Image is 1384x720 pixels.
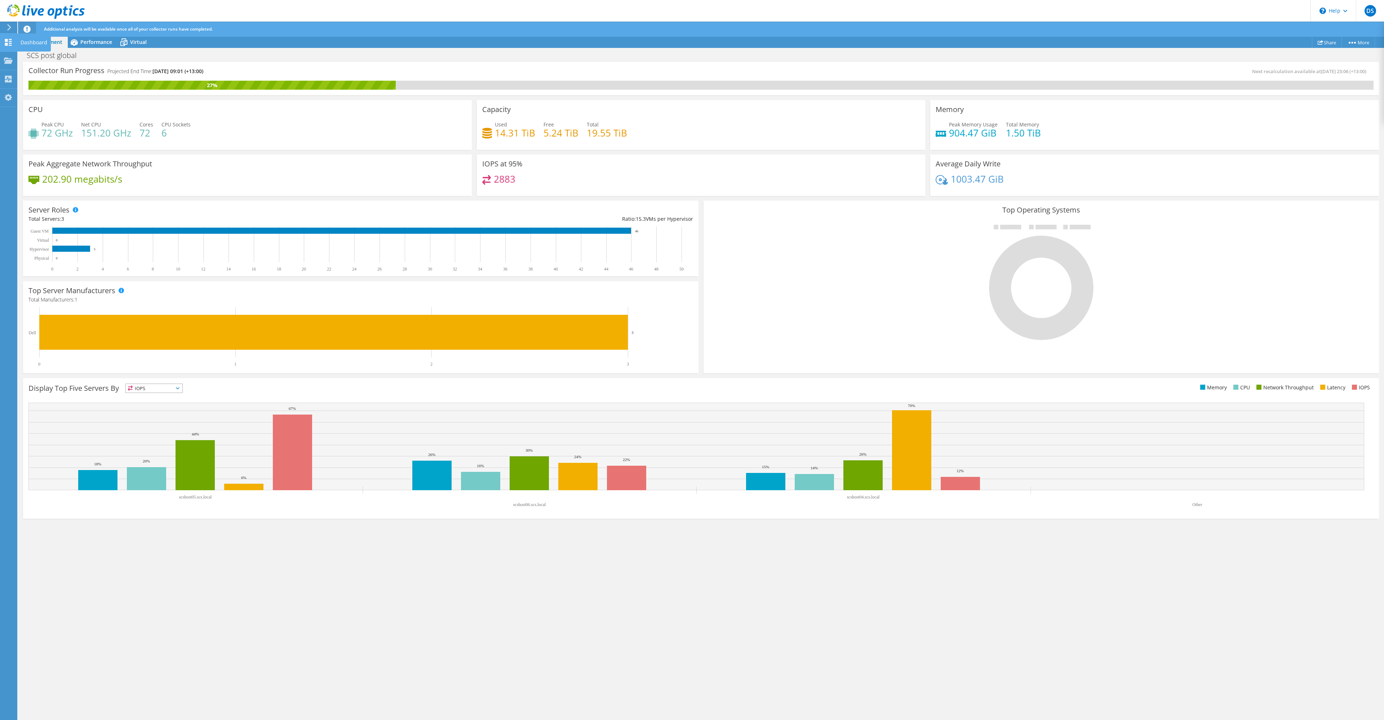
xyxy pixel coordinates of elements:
h1: SCS post global [23,52,88,59]
span: [DATE] 23:06 (+13:00) [1321,68,1366,75]
span: Free [544,121,554,128]
li: CPU [1232,384,1250,392]
text: 67% [289,406,296,411]
h4: 151.20 GHz [81,129,131,137]
text: 40 [554,267,558,272]
text: 3 [94,247,96,251]
text: 20 [302,267,306,272]
h3: Capacity [482,106,511,113]
div: Total Servers: [28,215,361,223]
h4: 202.90 megabits/s [42,175,122,183]
text: 2 [430,362,432,367]
a: Share [1312,37,1342,48]
text: scshost06.scs.local [513,502,546,507]
text: 3 [627,362,629,367]
li: Memory [1198,384,1227,392]
text: 22% [623,457,630,462]
text: 36 [503,267,507,272]
h4: 1.50 TiB [1006,129,1041,137]
span: CPU Sockets [161,121,191,128]
text: 44% [192,432,199,436]
text: 3 [631,330,634,335]
text: Virtual [37,238,49,243]
h4: 14.31 TiB [495,129,535,137]
span: IOPS [126,384,182,393]
text: 32 [453,267,457,272]
h3: Peak Aggregate Network Throughput [28,160,152,168]
span: [DATE] 09:01 (+13:00) [152,68,203,75]
text: 46 [629,267,633,272]
h3: CPU [28,106,43,113]
h4: 904.47 GiB [949,129,998,137]
text: 30% [525,448,533,452]
h4: 72 GHz [41,129,73,137]
svg: \n [1319,8,1326,14]
text: 6 [127,267,129,272]
text: 44 [604,267,608,272]
text: 1 [234,362,236,367]
text: 12 [201,267,205,272]
h4: 72 [139,129,153,137]
span: 15.3 [636,215,646,222]
text: Guest VM [31,229,49,234]
h4: 1003.47 GiB [951,175,1004,183]
text: 28 [403,267,407,272]
h4: Projected End Time: [107,67,203,75]
text: 24 [352,267,356,272]
text: 20% [143,459,150,463]
text: 0 [51,267,53,272]
span: 3 [61,215,64,222]
text: scshost04.scs.local [847,495,880,500]
text: 42 [579,267,583,272]
text: 18% [94,462,101,466]
text: scshost05.scs.local [179,495,212,500]
text: 2 [76,267,79,272]
h3: Average Daily Write [936,160,1001,168]
h3: Top Operating Systems [709,206,1374,214]
div: 27% [28,81,396,89]
text: 8 [152,267,154,272]
text: 16% [477,464,484,468]
span: Used [495,121,507,128]
span: Cores [139,121,153,128]
text: 0 [56,238,58,242]
span: Next recalculation available at [1252,68,1370,75]
h3: Top Server Manufacturers [28,287,115,295]
text: 46 [635,229,639,233]
text: Hypervisor [30,247,49,252]
text: 24% [574,455,581,459]
span: Additional analysis will be available once all of your collector runs have completed. [44,26,213,32]
span: Net CPU [81,121,101,128]
li: Latency [1318,384,1345,392]
span: Total Memory [1006,121,1039,128]
text: 10 [176,267,180,272]
text: 16 [252,267,256,272]
text: 34 [478,267,482,272]
div: Dashboard [17,33,51,52]
text: Dell [28,330,36,335]
text: 26% [428,452,435,457]
h4: 19.55 TiB [587,129,627,137]
text: 15% [762,465,769,469]
h4: Total Manufacturers: [28,296,693,304]
text: 70% [908,403,915,408]
span: 1 [75,296,77,303]
span: Total [587,121,599,128]
text: 0 [56,256,58,260]
span: Peak CPU [41,121,64,128]
h3: IOPS at 95% [482,160,523,168]
h3: Memory [936,106,964,113]
text: 0 [38,362,40,367]
a: More [1341,37,1375,48]
div: Ratio: VMs per Hypervisor [361,215,693,223]
span: DS [1365,5,1376,17]
text: 26 [377,267,382,272]
text: Physical [34,256,49,261]
text: 12% [957,469,964,473]
text: 50 [679,267,684,272]
h4: 6 [161,129,191,137]
text: 30 [428,267,432,272]
h4: 5.24 TiB [544,129,578,137]
span: Peak Memory Usage [949,121,998,128]
li: Network Throughput [1255,384,1314,392]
